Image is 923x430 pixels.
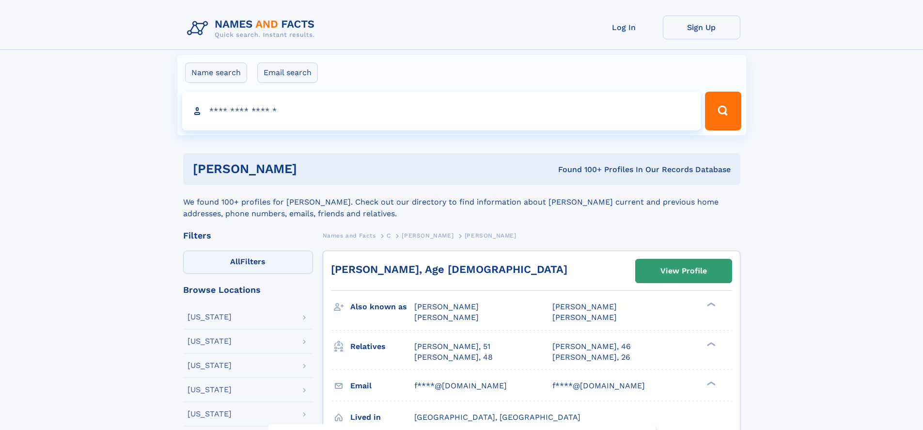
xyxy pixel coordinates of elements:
[183,251,313,274] label: Filters
[188,386,232,394] div: [US_STATE]
[704,341,716,347] div: ❯
[185,63,247,83] label: Name search
[183,231,313,240] div: Filters
[387,229,391,241] a: C
[188,313,232,321] div: [US_STATE]
[188,362,232,369] div: [US_STATE]
[552,341,631,352] a: [PERSON_NAME], 46
[182,92,701,130] input: search input
[387,232,391,239] span: C
[704,380,716,386] div: ❯
[183,286,313,294] div: Browse Locations
[193,163,428,175] h1: [PERSON_NAME]
[183,16,323,42] img: Logo Names and Facts
[414,313,479,322] span: [PERSON_NAME]
[663,16,740,39] a: Sign Up
[552,302,617,311] span: [PERSON_NAME]
[188,337,232,345] div: [US_STATE]
[414,341,490,352] a: [PERSON_NAME], 51
[257,63,318,83] label: Email search
[552,352,630,363] a: [PERSON_NAME], 26
[636,259,732,283] a: View Profile
[414,352,493,363] a: [PERSON_NAME], 48
[465,232,516,239] span: [PERSON_NAME]
[230,257,240,266] span: All
[660,260,707,282] div: View Profile
[350,409,414,426] h3: Lived in
[323,229,376,241] a: Names and Facts
[704,302,716,308] div: ❯
[350,299,414,315] h3: Also known as
[414,413,580,422] span: [GEOGRAPHIC_DATA], [GEOGRAPHIC_DATA]
[350,378,414,394] h3: Email
[183,185,740,220] div: We found 100+ profiles for [PERSON_NAME]. Check out our directory to find information about [PERS...
[585,16,663,39] a: Log In
[402,229,454,241] a: [PERSON_NAME]
[402,232,454,239] span: [PERSON_NAME]
[427,164,731,175] div: Found 100+ Profiles In Our Records Database
[350,338,414,355] h3: Relatives
[414,302,479,311] span: [PERSON_NAME]
[552,313,617,322] span: [PERSON_NAME]
[188,410,232,418] div: [US_STATE]
[705,92,741,130] button: Search Button
[331,263,567,275] a: [PERSON_NAME], Age [DEMOGRAPHIC_DATA]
